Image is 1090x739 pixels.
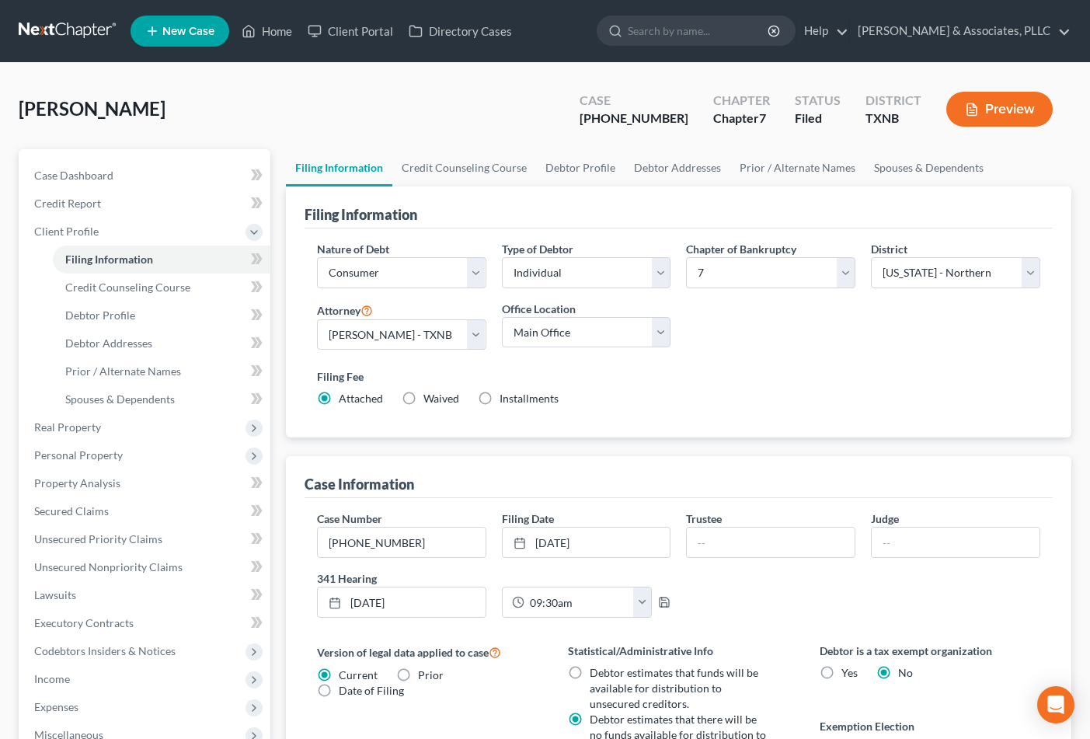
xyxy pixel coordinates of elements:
a: Case Dashboard [22,162,270,190]
div: Chapter [713,92,770,110]
label: Type of Debtor [502,241,573,257]
span: Property Analysis [34,476,120,490]
span: Debtor Profile [65,308,135,322]
a: Debtor Profile [53,302,270,329]
input: -- [687,528,855,557]
label: Office Location [502,301,576,317]
button: Preview [946,92,1053,127]
span: Prior / Alternate Names [65,364,181,378]
label: Debtor is a tax exempt organization [820,643,1040,659]
div: Chapter [713,110,770,127]
a: Debtor Profile [536,149,625,186]
span: Debtor estimates that funds will be available for distribution to unsecured creditors. [590,666,758,710]
span: Codebtors Insiders & Notices [34,644,176,657]
span: Installments [500,392,559,405]
a: Lawsuits [22,581,270,609]
div: Status [795,92,841,110]
a: Help [796,17,848,45]
input: Enter case number... [318,528,486,557]
a: Secured Claims [22,497,270,525]
a: Debtor Addresses [625,149,730,186]
span: Lawsuits [34,588,76,601]
span: 7 [759,110,766,125]
input: -- : -- [524,587,634,617]
label: Statistical/Administrative Info [568,643,789,659]
span: Filing Information [65,253,153,266]
div: Case Information [305,475,414,493]
span: Current [339,668,378,681]
span: [PERSON_NAME] [19,97,165,120]
label: Judge [871,511,899,527]
a: Prior / Alternate Names [730,149,865,186]
span: Real Property [34,420,101,434]
div: Case [580,92,688,110]
label: Attorney [317,301,373,319]
span: Prior [418,668,444,681]
a: Credit Counseling Course [392,149,536,186]
span: Waived [423,392,459,405]
a: Unsecured Nonpriority Claims [22,553,270,581]
a: Spouses & Dependents [53,385,270,413]
span: Executory Contracts [34,616,134,629]
span: Credit Counseling Course [65,281,190,294]
label: Case Number [317,511,382,527]
a: Prior / Alternate Names [53,357,270,385]
span: Expenses [34,700,78,713]
a: Debtor Addresses [53,329,270,357]
label: Trustee [686,511,722,527]
input: -- [872,528,1040,557]
span: Unsecured Priority Claims [34,532,162,546]
a: [DATE] [318,587,486,617]
span: Unsecured Nonpriority Claims [34,560,183,573]
div: Open Intercom Messenger [1037,686,1074,723]
a: Filing Information [286,149,392,186]
div: TXNB [865,110,921,127]
label: Filing Date [502,511,554,527]
span: Attached [339,392,383,405]
a: Credit Report [22,190,270,218]
div: Filing Information [305,205,417,224]
div: Filed [795,110,841,127]
a: Spouses & Dependents [865,149,993,186]
a: Property Analysis [22,469,270,497]
label: Filing Fee [317,368,1040,385]
span: Client Profile [34,225,99,238]
span: New Case [162,26,214,37]
a: Credit Counseling Course [53,274,270,302]
label: Chapter of Bankruptcy [686,241,796,257]
label: Version of legal data applied to case [317,643,538,661]
a: [DATE] [503,528,670,557]
a: [PERSON_NAME] & Associates, PLLC [850,17,1071,45]
span: Date of Filing [339,684,404,697]
a: Client Portal [300,17,401,45]
span: No [898,666,913,679]
label: 341 Hearing [309,570,679,587]
a: Home [234,17,300,45]
span: Income [34,672,70,685]
span: Yes [841,666,858,679]
span: Case Dashboard [34,169,113,182]
label: Exemption Election [820,718,1040,734]
div: District [865,92,921,110]
input: Search by name... [628,16,770,45]
a: Directory Cases [401,17,520,45]
span: Debtor Addresses [65,336,152,350]
a: Unsecured Priority Claims [22,525,270,553]
span: Spouses & Dependents [65,392,175,406]
span: Credit Report [34,197,101,210]
div: [PHONE_NUMBER] [580,110,688,127]
label: Nature of Debt [317,241,389,257]
label: District [871,241,907,257]
span: Secured Claims [34,504,109,518]
a: Filing Information [53,246,270,274]
span: Personal Property [34,448,123,462]
a: Executory Contracts [22,609,270,637]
